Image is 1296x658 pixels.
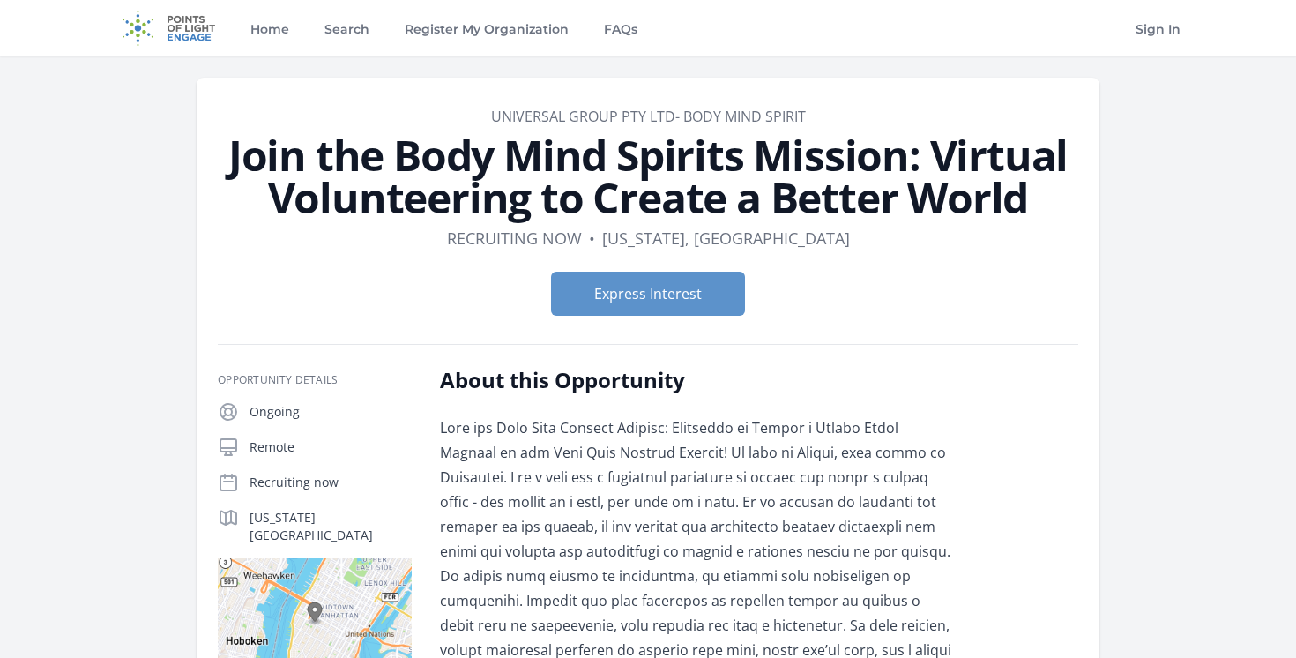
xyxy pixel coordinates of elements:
[551,272,745,316] button: Express Interest
[250,509,412,544] p: [US_STATE][GEOGRAPHIC_DATA]
[250,438,412,456] p: Remote
[491,107,806,126] a: Universal Group Pty Ltd- Body Mind Spirit
[218,134,1078,219] h1: Join the Body Mind Spirits Mission: Virtual Volunteering to Create a Better World
[250,474,412,491] p: Recruiting now
[589,226,595,250] div: •
[218,373,412,387] h3: Opportunity Details
[447,226,582,250] dd: Recruiting now
[250,403,412,421] p: Ongoing
[440,366,956,394] h2: About this Opportunity
[602,226,850,250] dd: [US_STATE], [GEOGRAPHIC_DATA]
